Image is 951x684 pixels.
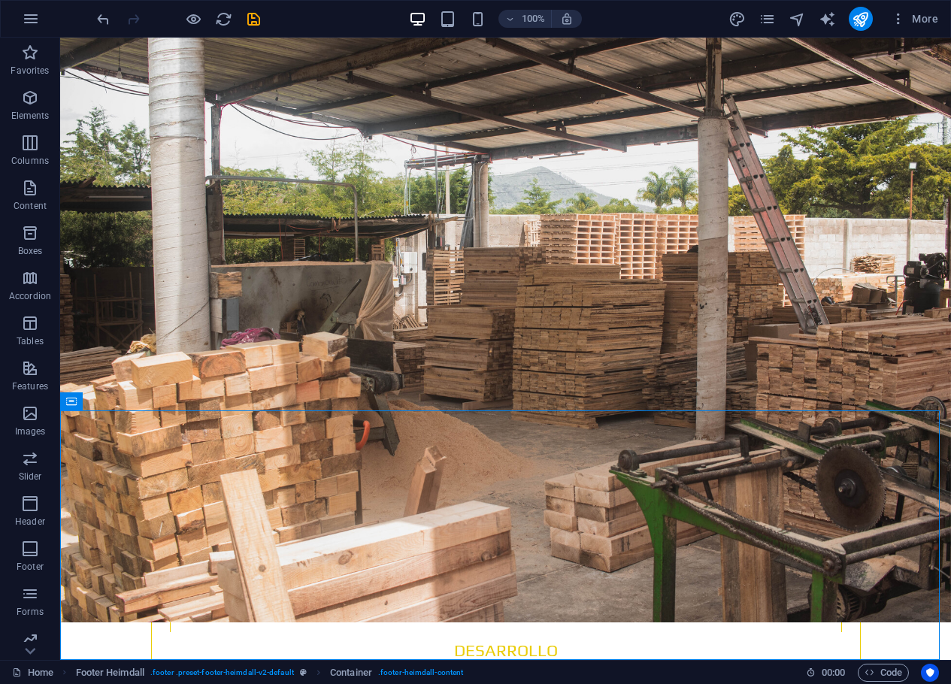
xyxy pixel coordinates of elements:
[819,11,836,28] i: AI Writer
[789,11,806,28] i: Navigator
[95,11,112,28] i: Undo: Change text (Ctrl+Z)
[852,11,869,28] i: Publish
[806,664,846,682] h6: Session time
[891,11,938,26] span: More
[11,155,49,167] p: Columns
[921,664,939,682] button: Usercentrics
[885,7,944,31] button: More
[728,10,747,28] button: design
[759,10,777,28] button: pages
[214,10,232,28] button: reload
[822,664,845,682] span: 00 00
[849,7,873,31] button: publish
[498,10,552,28] button: 100%
[19,471,42,483] p: Slider
[521,10,545,28] h6: 100%
[17,335,44,347] p: Tables
[832,667,834,678] span: :
[300,668,307,676] i: This element is a customizable preset
[245,11,262,28] i: Save (Ctrl+S)
[330,664,372,682] span: Click to select. Double-click to edit
[215,11,232,28] i: Reload page
[18,245,43,257] p: Boxes
[378,664,463,682] span: . footer-heimdall-content
[11,65,49,77] p: Favorites
[9,290,51,302] p: Accordion
[819,10,837,28] button: text_generator
[15,425,46,437] p: Images
[728,11,746,28] i: Design (Ctrl+Alt+Y)
[789,10,807,28] button: navigator
[17,561,44,573] p: Footer
[11,110,50,122] p: Elements
[244,10,262,28] button: save
[150,664,294,682] span: . footer .preset-footer-heimdall-v2-default
[12,380,48,392] p: Features
[858,664,909,682] button: Code
[76,664,464,682] nav: breadcrumb
[759,11,776,28] i: Pages (Ctrl+Alt+S)
[560,12,574,26] i: On resize automatically adjust zoom level to fit chosen device.
[14,200,47,212] p: Content
[94,10,112,28] button: undo
[184,10,202,28] button: Click here to leave preview mode and continue editing
[17,606,44,618] p: Forms
[12,664,53,682] a: Click to cancel selection. Double-click to open Pages
[76,664,144,682] span: Click to select. Double-click to edit
[15,516,45,528] p: Header
[865,664,902,682] span: Code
